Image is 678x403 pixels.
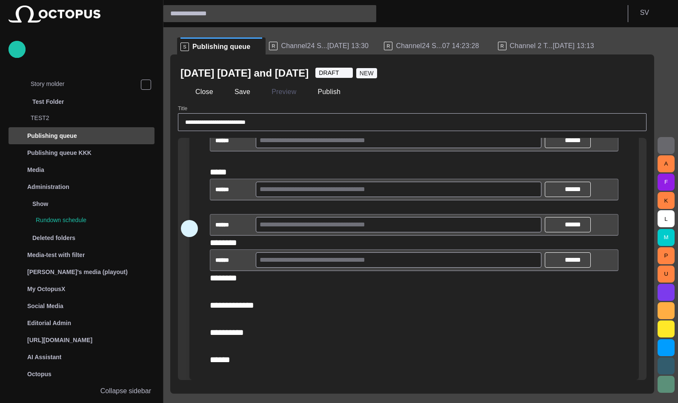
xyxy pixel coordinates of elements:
p: [URL][DOMAIN_NAME] [27,336,92,344]
span: Channel24 S...07 14:23:28 [396,42,479,50]
button: Close [180,84,216,100]
img: Octopus News Room [9,6,100,23]
div: TEST2 [14,110,154,127]
button: F [658,174,675,191]
p: R [498,42,506,50]
span: DRAFT [319,69,339,77]
p: Test Folder [32,97,64,106]
p: Editorial Admin [27,319,71,327]
div: RChannel24 S...[DATE] 13:30 [266,37,380,54]
button: K [658,192,675,209]
p: Rundown schedule [36,216,154,224]
div: Story molder [14,76,154,93]
button: L [658,210,675,227]
p: S V [640,8,649,18]
div: [PERSON_NAME]'s media (playout) [9,263,154,280]
button: M [658,229,675,246]
p: Collapse sidebar [100,386,151,396]
button: Publish [303,84,343,100]
p: Publishing queue [27,131,77,140]
p: R [269,42,277,50]
p: Social Media [27,302,63,310]
label: Title [178,105,187,112]
button: SV [633,5,673,20]
div: RChannel 2 T...[DATE] 13:13 [495,37,609,54]
div: Publishing queue [9,127,154,144]
p: TEST2 [31,114,154,122]
p: Administration [27,183,69,191]
div: Octopus [9,366,154,383]
p: AI Assistant [27,353,61,361]
div: SPublishing queue [177,37,266,54]
p: Media-test with filter [27,251,85,259]
p: My OctopusX [27,285,65,293]
button: Collapse sidebar [9,383,154,400]
p: [PERSON_NAME]'s media (playout) [27,268,128,276]
h2: today tomorrow and yesterday [180,66,309,80]
p: Story molder [31,80,140,88]
p: Media [27,166,44,174]
p: Show [32,200,48,208]
span: Publishing queue [192,43,250,51]
span: Channel24 S...[DATE] 13:30 [281,42,369,50]
div: [URL][DOMAIN_NAME] [9,332,154,349]
div: Rundown schedule [19,212,154,229]
div: Media-test with filter [9,246,154,263]
span: NEW [360,69,374,77]
p: R [384,42,392,50]
p: Octopus [27,370,51,378]
p: Deleted folders [32,234,75,242]
button: P [658,247,675,264]
button: A [658,155,675,172]
button: U [658,266,675,283]
button: Save [220,84,253,100]
div: Media [9,161,154,178]
div: AI Assistant [9,349,154,366]
button: DRAFT [315,68,353,78]
div: RChannel24 S...07 14:23:28 [380,37,494,54]
p: S [180,43,189,51]
span: Channel 2 T...[DATE] 13:13 [510,42,594,50]
p: Publishing queue KKK [27,149,92,157]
